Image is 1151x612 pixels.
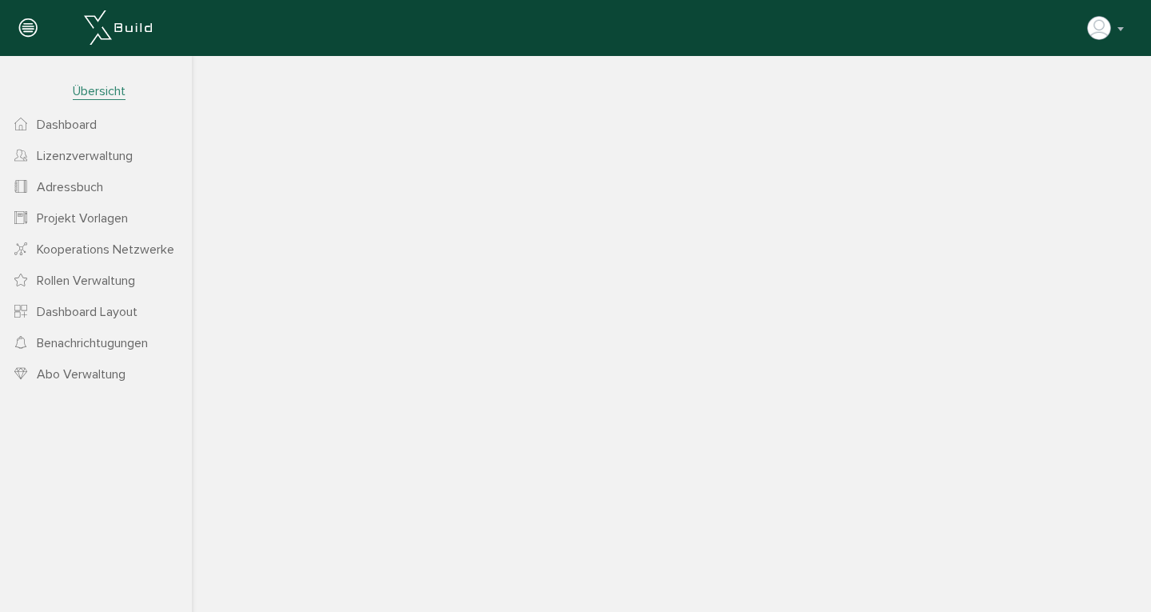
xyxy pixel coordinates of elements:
[37,242,174,258] span: Kooperations Netzwerke
[37,304,137,320] span: Dashboard Layout
[37,210,128,226] span: Projekt Vorlagen
[37,179,103,195] span: Adressbuch
[37,335,148,351] span: Benachrichtugungen
[84,10,152,45] img: xBuild_Logo_Horizontal_White.png
[37,366,125,382] span: Abo Verwaltung
[37,148,133,164] span: Lizenzverwaltung
[37,273,135,289] span: Rollen Verwaltung
[37,117,97,133] span: Dashboard
[73,83,125,100] span: Übersicht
